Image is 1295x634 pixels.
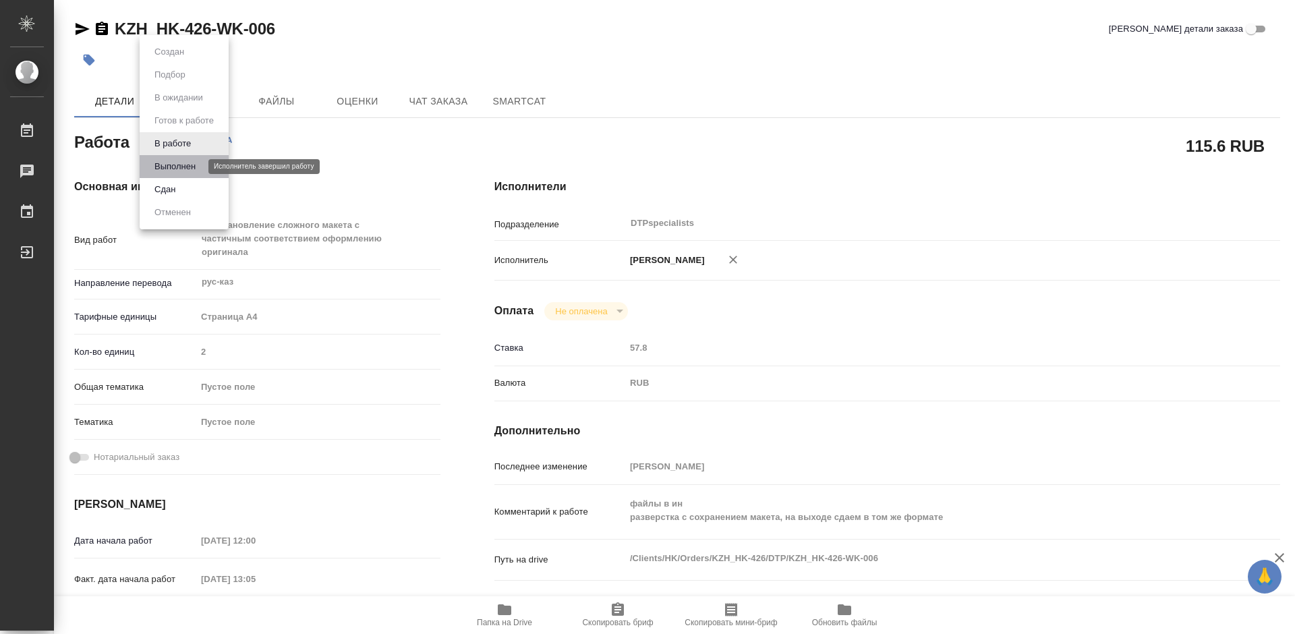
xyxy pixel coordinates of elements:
button: Выполнен [150,159,200,174]
button: В работе [150,136,195,151]
button: В ожидании [150,90,207,105]
button: Создан [150,45,188,59]
button: Отменен [150,205,195,220]
button: Подбор [150,67,190,82]
button: Готов к работе [150,113,218,128]
button: Сдан [150,182,179,197]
